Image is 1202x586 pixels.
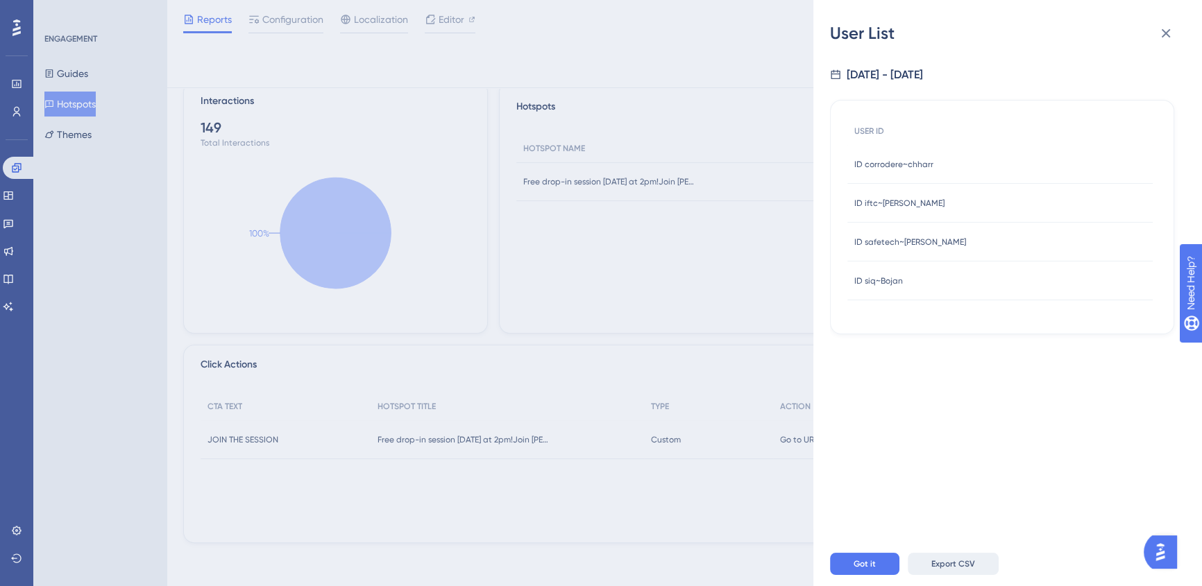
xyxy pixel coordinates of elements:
[908,553,999,575] button: Export CSV
[854,198,945,209] span: ID iftc~[PERSON_NAME]
[33,3,87,20] span: Need Help?
[847,67,923,83] div: [DATE] - [DATE]
[854,558,876,569] span: Got it
[1144,531,1185,573] iframe: UserGuiding AI Assistant Launcher
[854,275,903,286] span: ID siq~Bojan
[854,159,933,170] span: ID corrodere~chharr
[854,236,966,248] span: ID safetech~[PERSON_NAME]
[854,126,884,137] span: USER ID
[830,553,899,575] button: Got it
[931,558,975,569] span: Export CSV
[830,22,1185,44] div: User List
